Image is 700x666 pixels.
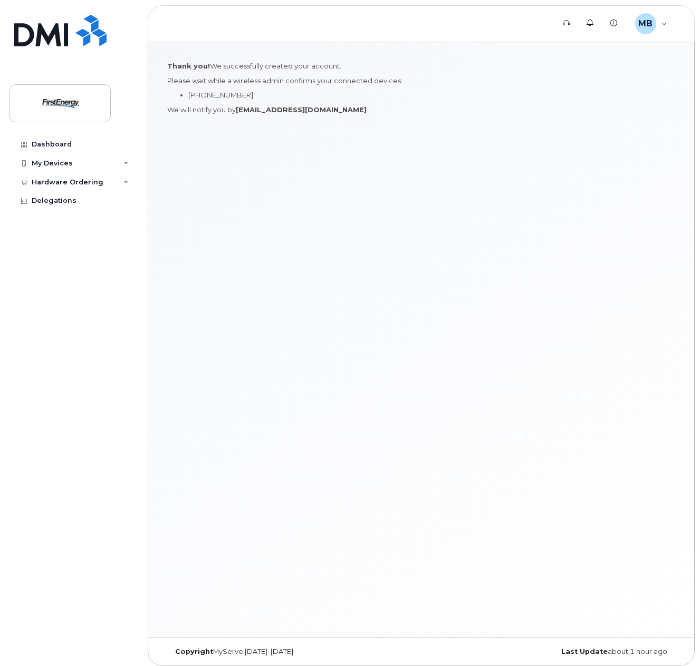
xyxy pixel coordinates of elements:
[167,105,675,115] p: We will notify you by
[188,90,675,100] li: [PHONE_NUMBER]
[167,61,675,71] p: We successfully created your account.
[236,105,367,114] strong: [EMAIL_ADDRESS][DOMAIN_NAME]
[167,76,675,86] p: Please wait while a wireless admin confirms your connected devices:
[167,648,337,656] div: MyServe [DATE]–[DATE]
[175,648,213,655] strong: Copyright
[167,62,210,70] strong: Thank you!
[561,648,608,655] strong: Last Update
[506,648,675,656] div: about 1 hour ago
